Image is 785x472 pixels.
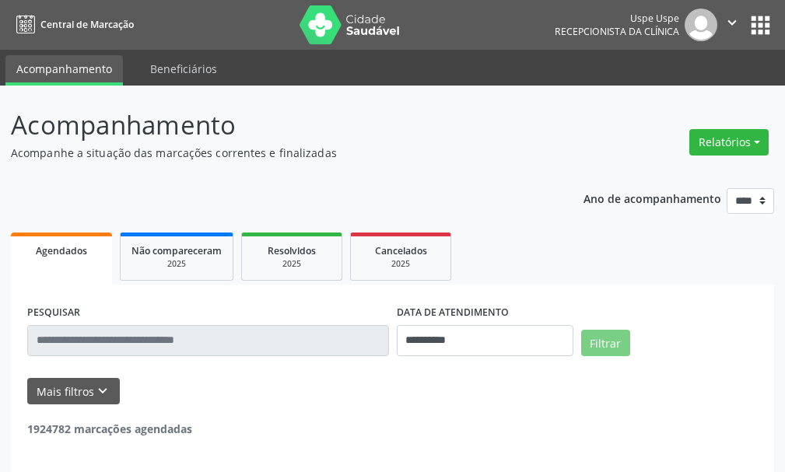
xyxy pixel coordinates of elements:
[362,258,440,270] div: 2025
[375,244,427,257] span: Cancelados
[268,244,316,257] span: Resolvidos
[581,330,630,356] button: Filtrar
[555,12,679,25] div: Uspe Uspe
[131,258,222,270] div: 2025
[11,12,134,37] a: Central de Marcação
[139,55,228,82] a: Beneficiários
[747,12,774,39] button: apps
[27,301,80,325] label: PESQUISAR
[253,258,331,270] div: 2025
[685,9,717,41] img: img
[5,55,123,86] a: Acompanhamento
[689,129,769,156] button: Relatórios
[11,106,545,145] p: Acompanhamento
[724,14,741,31] i: 
[555,25,679,38] span: Recepcionista da clínica
[27,421,192,436] strong: 1924782 marcações agendadas
[40,18,134,31] span: Central de Marcação
[583,188,721,208] p: Ano de acompanhamento
[717,9,747,41] button: 
[397,301,509,325] label: DATA DE ATENDIMENTO
[94,383,111,400] i: keyboard_arrow_down
[27,378,120,405] button: Mais filtroskeyboard_arrow_down
[11,145,545,161] p: Acompanhe a situação das marcações correntes e finalizadas
[131,244,222,257] span: Não compareceram
[36,244,87,257] span: Agendados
